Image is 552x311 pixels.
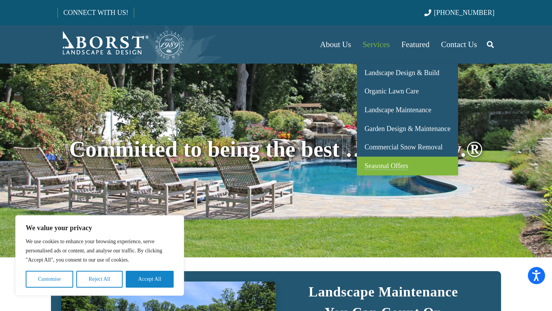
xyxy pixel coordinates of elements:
span: Featured [401,40,429,49]
a: Seasonal Offers [357,157,458,175]
a: Search [483,35,498,54]
strong: Landscape Maintenance [309,284,458,300]
a: CONNECT WITH US! [58,3,133,22]
a: About Us [314,25,357,64]
button: Reject All [76,271,123,288]
span: About Us [320,40,351,49]
span: Contact Us [441,40,477,49]
a: Commercial Snow Removal [357,138,458,157]
p: We value your privacy [26,223,174,232]
a: Featured [396,25,435,64]
span: Landscape Maintenance [365,106,431,114]
button: Customise [26,271,73,288]
span: Commercial Snow Removal [365,143,443,151]
p: We use cookies to enhance your browsing experience, serve personalised ads or content, and analys... [26,237,174,265]
span: Committed to being the best … naturally.® [69,137,483,162]
a: Services [357,25,396,64]
a: Organic Lawn Care [357,82,458,101]
a: Landscape Design & Build [357,64,458,82]
span: Garden Design & Maintenance [365,125,450,133]
span: Seasonal Offers [365,162,408,170]
span: Landscape Design & Build [365,69,439,77]
a: Borst-Logo [58,29,185,60]
a: Landscape Maintenance [357,101,458,119]
span: Organic Lawn Care [365,87,419,95]
span: [PHONE_NUMBER] [434,9,495,16]
button: Accept All [126,271,174,288]
a: Contact Us [435,25,483,64]
span: Services [363,40,390,49]
a: Garden Design & Maintenance [357,119,458,138]
a: [PHONE_NUMBER] [424,9,495,16]
div: We value your privacy [15,215,184,296]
